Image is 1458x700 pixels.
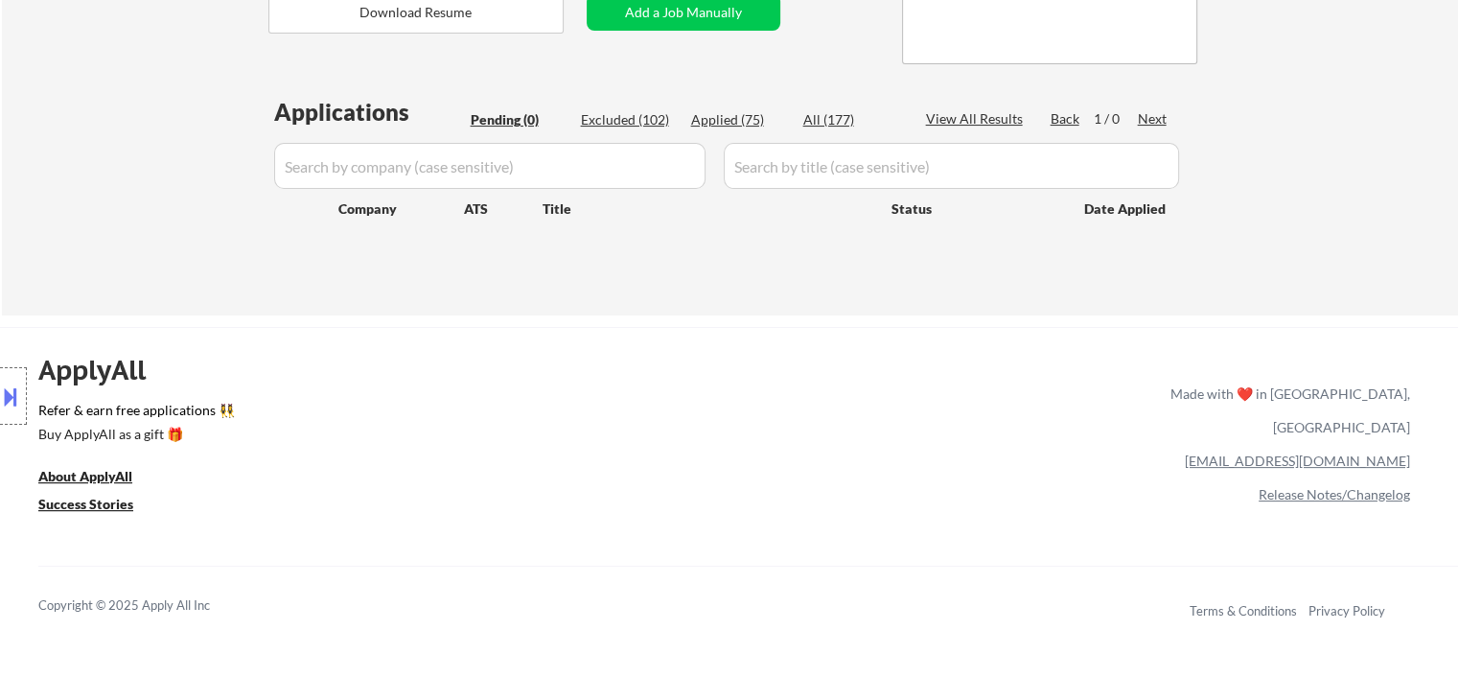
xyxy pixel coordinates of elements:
[1138,109,1169,128] div: Next
[581,110,677,129] div: Excluded (102)
[338,199,464,219] div: Company
[803,110,899,129] div: All (177)
[1163,377,1410,444] div: Made with ❤️ in [GEOGRAPHIC_DATA], [GEOGRAPHIC_DATA]
[471,110,567,129] div: Pending (0)
[1084,199,1169,219] div: Date Applied
[724,143,1179,189] input: Search by title (case sensitive)
[464,199,543,219] div: ATS
[38,404,770,424] a: Refer & earn free applications 👯‍♀️
[1259,486,1410,502] a: Release Notes/Changelog
[543,199,873,219] div: Title
[274,101,464,124] div: Applications
[1308,603,1385,618] a: Privacy Policy
[1051,109,1081,128] div: Back
[691,110,787,129] div: Applied (75)
[1190,603,1297,618] a: Terms & Conditions
[1094,109,1138,128] div: 1 / 0
[274,143,706,189] input: Search by company (case sensitive)
[1185,453,1410,469] a: [EMAIL_ADDRESS][DOMAIN_NAME]
[891,191,1056,225] div: Status
[926,109,1029,128] div: View All Results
